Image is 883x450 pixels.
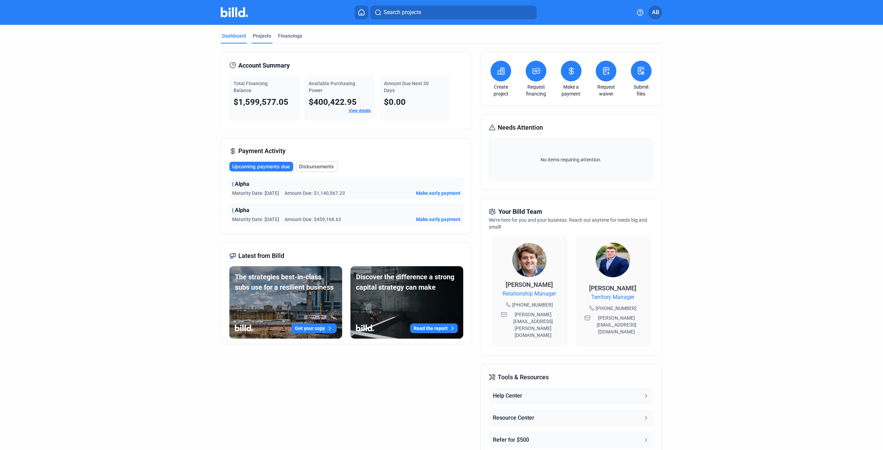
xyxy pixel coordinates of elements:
[349,108,371,113] a: View details
[309,97,357,107] span: $400,422.95
[285,216,341,223] span: Amount Due: $459,168.62
[508,311,558,339] span: [PERSON_NAME][EMAIL_ADDRESS][PERSON_NAME][DOMAIN_NAME]
[592,314,642,335] span: [PERSON_NAME][EMAIL_ADDRESS][DOMAIN_NAME]
[296,161,338,172] button: Disbursements
[489,410,653,426] button: Resource Center
[498,123,543,132] span: Needs Attention
[285,190,345,197] span: Amount Due: $1,140,567.23
[524,83,548,97] a: Request financing
[235,206,249,214] span: Alpha
[232,163,290,170] span: Upcoming payments due
[234,81,268,93] span: Total Financing Balance
[594,83,618,97] a: Request waiver
[232,190,279,197] span: Maturity Date: [DATE]
[652,8,659,17] span: AB
[384,81,429,93] span: Amount Due Next 30 Days
[498,207,542,217] span: Your Billd Team
[235,272,337,292] div: The strategies best-in-class subs use for a resilient business
[512,301,553,308] span: [PHONE_NUMBER]
[238,61,290,70] span: Account Summary
[291,323,337,333] button: Get your copy
[648,6,662,19] button: AB
[222,32,246,39] div: Dashboard
[629,83,653,97] a: Submit files
[489,388,653,404] button: Help Center
[229,162,293,171] button: Upcoming payments due
[489,83,513,97] a: Create project
[596,243,630,277] img: Territory Manager
[489,432,653,448] button: Refer for $500
[370,6,537,19] button: Search projects
[221,7,248,17] img: Billd Company Logo
[489,217,647,230] span: We're here for you and your business. Reach out anytime for needs big and small!
[238,251,284,261] span: Latest from Billd
[232,216,279,223] span: Maturity Date: [DATE]
[278,32,302,39] div: Financings
[253,32,271,39] div: Projects
[493,414,534,422] div: Resource Center
[384,8,421,17] span: Search projects
[559,83,583,97] a: Make a payment
[503,290,556,298] span: Relationship Manager
[493,392,522,400] div: Help Center
[492,156,650,163] span: No items requiring attention.
[512,243,547,277] img: Relationship Manager
[589,284,636,292] span: [PERSON_NAME]
[416,190,460,197] button: Make early payment
[506,281,553,288] span: [PERSON_NAME]
[596,305,636,312] span: [PHONE_NUMBER]
[416,216,460,223] button: Make early payment
[384,97,406,107] span: $0.00
[235,180,249,188] span: Alpha
[309,81,355,93] span: Available Purchasing Power
[234,97,288,107] span: $1,599,577.05
[410,323,458,333] button: Read the report
[238,146,286,156] span: Payment Activity
[591,293,634,301] span: Territory Manager
[299,163,334,170] span: Disbursements
[356,272,458,292] div: Discover the difference a strong capital strategy can make
[498,372,549,382] span: Tools & Resources
[493,436,529,444] div: Refer for $500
